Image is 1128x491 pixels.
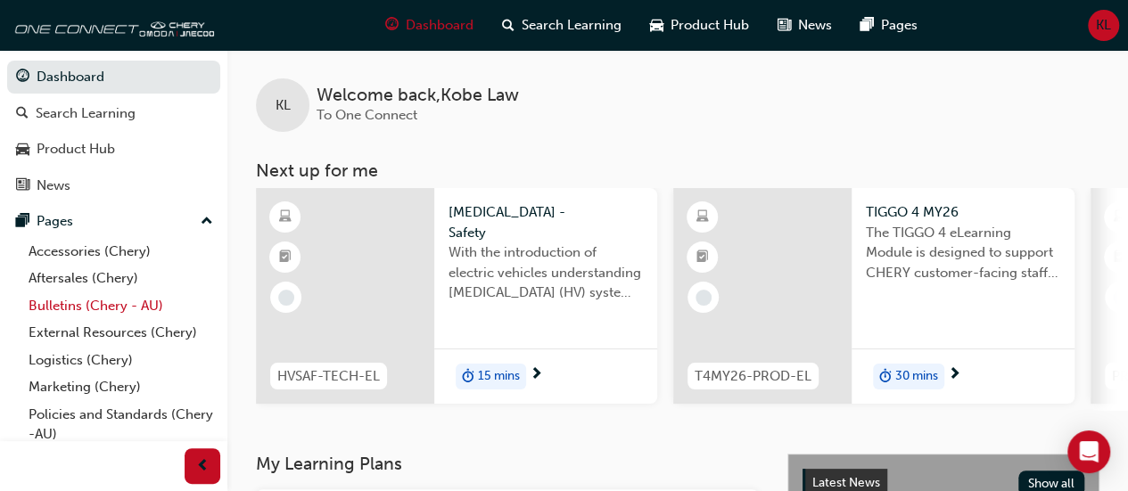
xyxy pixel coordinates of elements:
img: oneconnect [9,7,214,43]
a: HVSAF-TECH-EL[MEDICAL_DATA] - SafetyWith the introduction of electric vehicles understanding [MED... [256,188,657,404]
span: booktick-icon [279,246,292,269]
div: Open Intercom Messenger [1067,430,1110,473]
div: News [37,176,70,196]
a: guage-iconDashboard [371,7,488,44]
span: search-icon [16,106,29,122]
span: learningRecordVerb_NONE-icon [278,290,294,306]
span: booktick-icon [1114,246,1126,269]
button: DashboardSearch LearningProduct HubNews [7,57,220,205]
span: next-icon [948,367,961,383]
span: Dashboard [406,15,473,36]
span: booktick-icon [696,246,709,269]
span: news-icon [16,178,29,194]
span: Product Hub [671,15,749,36]
button: KL [1088,10,1119,41]
a: Product Hub [7,133,220,166]
span: news-icon [778,14,791,37]
span: next-icon [530,367,543,383]
span: duration-icon [879,365,892,389]
div: Product Hub [37,139,115,160]
span: Latest News [812,475,880,490]
button: Pages [7,205,220,238]
span: guage-icon [16,70,29,86]
span: 15 mins [478,366,520,387]
span: KL [1096,15,1111,36]
div: Search Learning [36,103,136,124]
a: T4MY26-PROD-ELTIGGO 4 MY26The TIGGO 4 eLearning Module is designed to support CHERY customer-faci... [673,188,1074,404]
span: pages-icon [16,214,29,230]
a: search-iconSearch Learning [488,7,636,44]
a: Policies and Standards (Chery -AU) [21,401,220,448]
span: guage-icon [385,14,399,37]
a: External Resources (Chery) [21,319,220,347]
span: pages-icon [860,14,874,37]
span: Welcome back , Kobe Law [317,86,519,106]
span: HVSAF-TECH-EL [277,366,380,387]
span: search-icon [502,14,515,37]
h3: Next up for me [227,160,1128,181]
span: prev-icon [196,455,210,478]
h3: My Learning Plans [256,454,759,474]
span: 30 mins [895,366,938,387]
span: car-icon [650,14,663,37]
a: pages-iconPages [846,7,932,44]
span: [MEDICAL_DATA] - Safety [449,202,643,242]
span: learningResourceType_ELEARNING-icon [1114,206,1126,229]
span: Pages [881,15,918,36]
span: TIGGO 4 MY26 [866,202,1060,223]
a: News [7,169,220,202]
a: car-iconProduct Hub [636,7,763,44]
span: With the introduction of electric vehicles understanding [MEDICAL_DATA] (HV) systems is critical ... [449,242,643,303]
span: To One Connect [317,107,417,123]
a: Aftersales (Chery) [21,265,220,292]
span: car-icon [16,142,29,158]
a: Search Learning [7,97,220,130]
span: News [798,15,832,36]
a: Dashboard [7,61,220,94]
div: Pages [37,211,73,232]
span: The TIGGO 4 eLearning Module is designed to support CHERY customer-facing staff with the product ... [866,223,1060,283]
a: Logistics (Chery) [21,347,220,374]
span: duration-icon [462,365,474,389]
a: Marketing (Chery) [21,373,220,401]
a: Accessories (Chery) [21,238,220,266]
span: learningResourceType_ELEARNING-icon [279,206,292,229]
span: T4MY26-PROD-EL [695,366,811,387]
a: news-iconNews [763,7,846,44]
span: up-icon [201,210,213,233]
span: learningResourceType_ELEARNING-icon [696,206,709,229]
span: KL [276,95,291,116]
a: Bulletins (Chery - AU) [21,292,220,320]
span: Search Learning [522,15,622,36]
span: learningRecordVerb_NONE-icon [696,290,712,306]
